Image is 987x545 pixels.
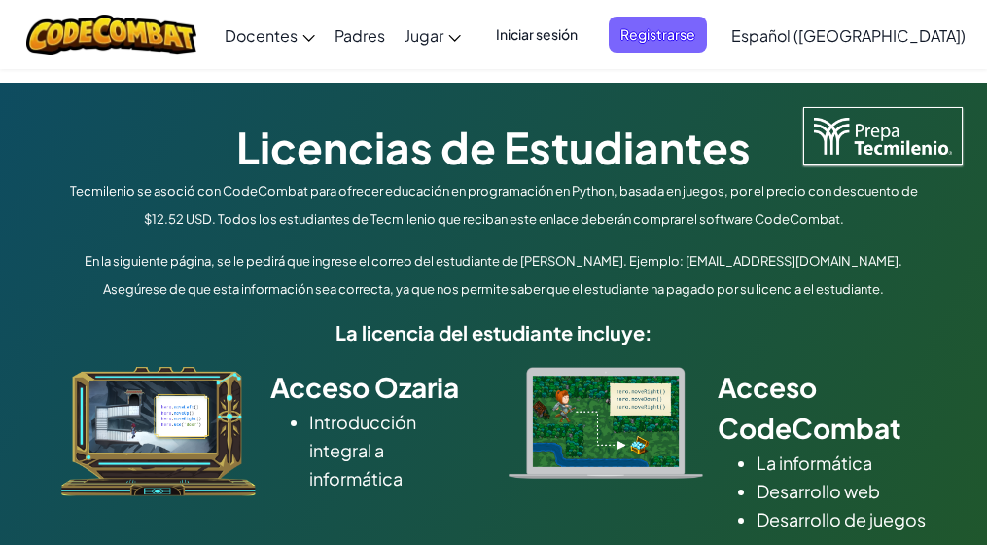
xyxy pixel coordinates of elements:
h1: Licencias de Estudiantes [56,117,932,177]
li: La informática [757,449,927,477]
img: ozaria_acodus.png [61,367,256,496]
span: Español ([GEOGRAPHIC_DATA]) [731,25,966,46]
p: Tecmilenio se asoció con CodeCombat para ofrecer educación en programación en Python, basada en j... [56,177,932,234]
button: Registrarse [609,17,707,53]
h2: Acceso Ozaria [270,367,479,408]
h2: Acceso CodeCombat [718,367,927,449]
a: Docentes [215,9,325,61]
span: Docentes [225,25,298,46]
li: Desarrollo web [757,477,927,505]
a: Español ([GEOGRAPHIC_DATA]) [722,9,975,61]
span: Jugar [405,25,443,46]
img: type_real_code.png [509,367,703,479]
a: Jugar [395,9,471,61]
img: Tecmilenio logo [803,107,963,165]
p: En la siguiente página, se le pedirá que ingrese el correo del estudiante de [PERSON_NAME]. Ejemp... [56,247,932,304]
h5: La licencia del estudiante incluye: [56,317,932,347]
img: CodeCombat logo [26,15,196,54]
a: Padres [325,9,395,61]
li: Desarrollo de juegos [757,505,927,533]
button: Iniciar sesión [484,17,589,53]
li: Introducción integral a informática [309,408,479,492]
